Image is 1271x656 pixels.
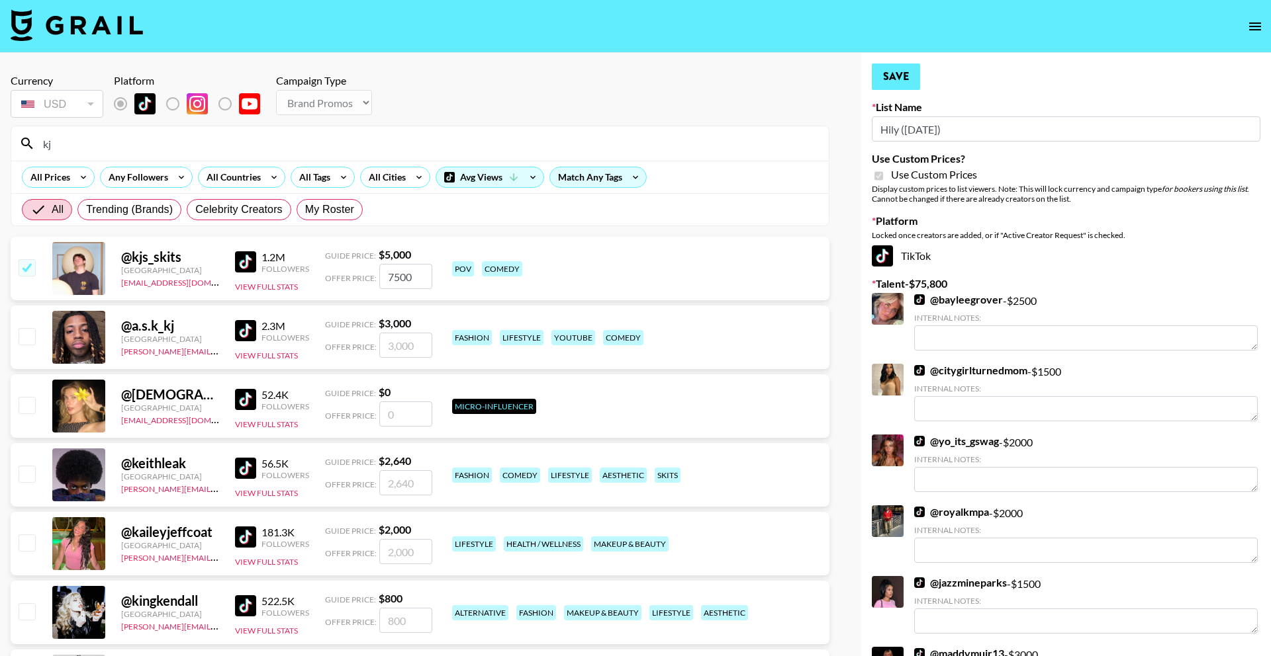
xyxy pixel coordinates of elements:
div: Internal Notes: [914,384,1258,393]
input: Search by User Name [35,133,821,154]
img: TikTok [914,294,925,305]
button: View Full Stats [235,626,298,635]
div: @ keithleak [121,455,219,471]
button: View Full Stats [235,350,298,360]
div: 181.3K [261,526,309,539]
div: health / wellness [504,536,583,552]
div: aesthetic [600,468,647,483]
div: lifestyle [548,468,592,483]
button: Save [872,63,920,90]
span: Guide Price: [325,251,376,261]
label: Platform [872,214,1260,227]
img: TikTok [914,365,925,376]
div: [GEOGRAPHIC_DATA] [121,334,219,344]
div: @ a.s.k_kj [121,317,219,334]
div: Internal Notes: [914,596,1258,606]
button: View Full Stats [235,488,298,498]
div: - $ 1500 [914,576,1258,634]
div: Campaign Type [276,74,372,87]
div: - $ 2000 [914,434,1258,492]
div: 2.3M [261,319,309,333]
img: TikTok [872,245,893,266]
span: Offer Price: [325,548,377,558]
div: lifestyle [500,330,543,345]
div: - $ 1500 [914,364,1258,421]
input: 5,000 [379,264,432,289]
div: 52.4K [261,388,309,401]
span: Guide Price: [325,526,376,536]
span: Celebrity Creators [195,202,283,218]
div: @ kingkendall [121,593,219,609]
a: [PERSON_NAME][EMAIL_ADDRESS][DOMAIN_NAME] [121,481,317,494]
div: - $ 2500 [914,293,1258,350]
div: Currency is locked to USD [11,87,103,120]
div: alternative [452,605,508,620]
div: @ kaileyjeffcoat [121,524,219,540]
div: Platform [114,74,271,87]
input: 3,000 [379,333,432,358]
div: Currency [11,74,103,87]
div: Micro-Influencer [452,399,536,414]
div: Internal Notes: [914,313,1258,323]
div: fashion [452,330,492,345]
strong: $ 5,000 [379,248,411,261]
div: Avg Views [436,167,543,187]
img: TikTok [235,251,256,272]
em: for bookers using this list [1162,184,1247,194]
label: Use Custom Prices? [872,152,1260,165]
span: Offer Price: [325,411,377,421]
div: Followers [261,333,309,343]
div: [GEOGRAPHIC_DATA] [121,265,219,275]
a: [EMAIL_ADDRESS][DOMAIN_NAME] [121,275,254,288]
div: makeup & beauty [591,536,669,552]
input: 0 [379,401,432,427]
img: YouTube [239,93,260,114]
span: Offer Price: [325,479,377,489]
div: Match Any Tags [550,167,646,187]
strong: $ 2,000 [379,523,411,536]
img: TikTok [914,507,925,517]
img: TikTok [235,458,256,479]
div: fashion [452,468,492,483]
img: TikTok [235,320,256,341]
div: [GEOGRAPHIC_DATA] [121,471,219,481]
div: [GEOGRAPHIC_DATA] [121,609,219,619]
div: - $ 2000 [914,505,1258,563]
span: Offer Price: [325,617,377,627]
span: Trending (Brands) [86,202,173,218]
span: Offer Price: [325,342,377,352]
img: TikTok [235,526,256,548]
button: View Full Stats [235,557,298,567]
strong: $ 0 [379,386,391,398]
img: TikTok [134,93,156,114]
div: comedy [603,330,643,345]
span: Guide Price: [325,457,376,467]
a: [EMAIL_ADDRESS][DOMAIN_NAME] [121,413,254,425]
div: Followers [261,539,309,549]
strong: $ 3,000 [379,317,411,329]
div: pov [452,261,474,276]
div: Followers [261,264,309,274]
div: [GEOGRAPHIC_DATA] [121,540,219,550]
button: open drawer [1242,13,1268,40]
div: skits [655,468,681,483]
div: comedy [500,468,540,483]
div: Internal Notes: [914,525,1258,535]
a: @jazzmineparks [914,576,1007,589]
a: @royalkmpa [914,505,989,518]
a: @bayleegrover [914,293,1003,306]
strong: $ 800 [379,592,402,604]
div: aesthetic [701,605,748,620]
span: Guide Price: [325,388,376,398]
div: Followers [261,470,309,480]
div: lifestyle [452,536,496,552]
div: Display custom prices to list viewers. Note: This will lock currency and campaign type . Cannot b... [872,184,1260,204]
div: Locked once creators are added, or if "Active Creator Request" is checked. [872,230,1260,240]
div: TikTok [872,245,1260,266]
div: 522.5K [261,594,309,608]
div: 1.2M [261,251,309,264]
span: Use Custom Prices [891,168,977,181]
a: [PERSON_NAME][EMAIL_ADDRESS][DOMAIN_NAME] [121,619,317,632]
img: TikTok [235,595,256,616]
span: All [52,202,64,218]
